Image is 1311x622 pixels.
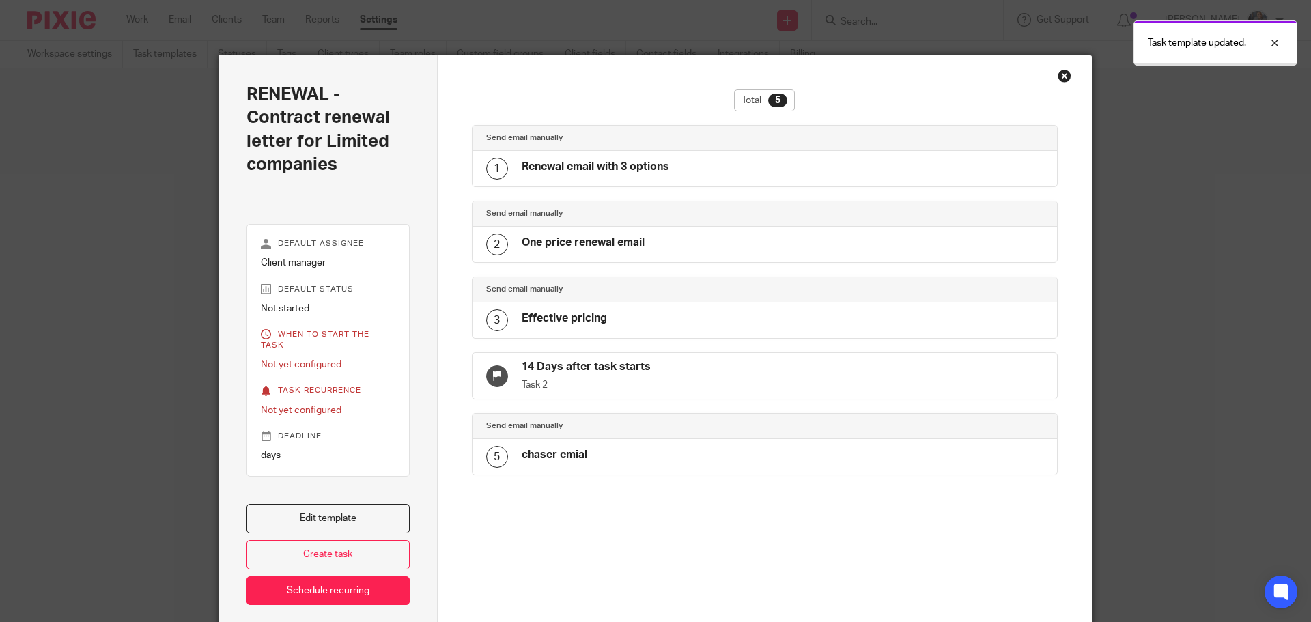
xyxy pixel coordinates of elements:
h4: One price renewal email [522,236,645,250]
p: Client manager [261,256,395,270]
p: Default status [261,284,395,295]
p: Task 2 [522,378,765,392]
p: Task template updated. [1148,36,1246,50]
h2: RENEWAL - Contract renewal letter for Limited companies [246,83,410,176]
h4: Renewal email with 3 options [522,160,669,174]
p: Not yet configured [261,404,395,417]
div: 5 [486,446,508,468]
p: Deadline [261,431,395,442]
div: Close this dialog window [1058,69,1071,83]
div: Total [734,89,795,111]
p: Task recurrence [261,385,395,396]
p: days [261,449,395,462]
a: Schedule recurring [246,576,410,606]
a: Edit template [246,504,410,533]
p: When to start the task [261,329,395,351]
p: Not started [261,302,395,315]
h4: 14 Days after task starts [522,360,765,374]
div: 5 [768,94,787,107]
a: Create task [246,540,410,569]
div: 2 [486,234,508,255]
div: 1 [486,158,508,180]
h4: chaser emial [522,448,587,462]
div: 3 [486,309,508,331]
h4: Send email manually [486,132,765,143]
h4: Send email manually [486,208,765,219]
h4: Send email manually [486,284,765,295]
p: Default assignee [261,238,395,249]
h4: Send email manually [486,421,765,432]
p: Not yet configured [261,358,395,371]
h4: Effective pricing [522,311,607,326]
